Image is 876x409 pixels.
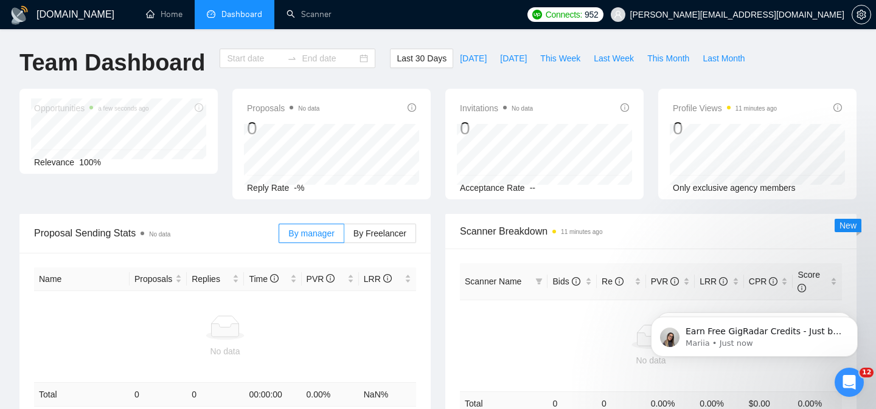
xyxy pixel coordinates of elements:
span: Invitations [460,101,533,115]
span: info-circle [670,277,679,286]
span: Acceptance Rate [460,183,525,193]
span: [DATE] [500,52,527,65]
span: -- [530,183,535,193]
div: 0 [460,117,533,140]
input: End date [302,52,357,65]
span: Only exclusive agency members [673,183,796,193]
span: Scanner Name [465,277,521,286]
span: Last 30 Days [397,52,447,65]
a: searchScanner [287,9,332,19]
span: Last Month [703,52,745,65]
span: Profile Views [673,101,777,115]
th: Name [34,267,130,291]
span: user [614,10,622,19]
h1: Team Dashboard [19,49,205,77]
span: swap-right [287,53,297,63]
div: 0 [247,117,319,140]
span: filter [535,278,543,285]
img: upwork-logo.png [532,10,542,19]
button: setting [852,5,871,24]
span: Last Week [594,52,634,65]
td: Total [34,383,130,407]
span: 12 [860,368,874,377]
span: Bids [552,277,580,286]
input: Start date [227,52,282,65]
span: Connects: [546,8,582,21]
a: homeHome [146,9,182,19]
span: info-circle [326,274,335,283]
span: This Month [647,52,689,65]
span: 952 [585,8,598,21]
div: No data [39,345,411,358]
span: info-circle [572,277,580,286]
img: logo [10,5,29,25]
span: No data [298,105,319,112]
span: CPR [749,277,777,286]
span: Dashboard [221,9,262,19]
span: info-circle [769,277,777,286]
td: 0 [187,383,244,407]
th: Replies [187,267,244,291]
button: Last Week [587,49,641,68]
span: Relevance [34,157,74,167]
span: Score [798,270,820,293]
span: info-circle [615,277,624,286]
th: Proposals [130,267,187,291]
span: LRR [700,277,728,286]
span: info-circle [383,274,392,283]
span: Scanner Breakdown [460,224,842,239]
span: By manager [288,229,334,238]
span: By Freelancer [353,229,406,238]
div: 0 [673,117,777,140]
span: info-circle [798,284,806,292]
span: info-circle [408,103,416,112]
span: [DATE] [460,52,487,65]
span: Proposals [134,272,173,286]
button: [DATE] [493,49,534,68]
time: 11 minutes ago [735,105,777,112]
span: LRR [364,274,392,284]
span: info-circle [833,103,842,112]
td: NaN % [359,383,416,407]
td: 0.00 % [302,383,359,407]
span: This Week [540,52,580,65]
span: setting [852,10,871,19]
span: -% [294,183,304,193]
span: Reply Rate [247,183,289,193]
span: 100% [79,157,101,167]
div: No data [465,354,837,367]
button: [DATE] [453,49,493,68]
span: Time [249,274,278,284]
button: Last Month [696,49,751,68]
button: This Week [534,49,587,68]
span: Replies [192,272,230,286]
span: Proposal Sending Stats [34,225,279,241]
span: info-circle [719,277,728,286]
span: Re [602,277,624,286]
iframe: Intercom live chat [835,368,864,397]
a: setting [852,10,871,19]
span: info-circle [270,274,279,283]
span: PVR [651,277,680,286]
time: 11 minutes ago [561,229,602,235]
td: 00:00:00 [244,383,301,407]
td: 0 [130,383,187,407]
span: New [839,221,857,230]
span: filter [533,272,545,290]
button: This Month [641,49,696,68]
button: Last 30 Days [390,49,453,68]
span: to [287,53,297,63]
span: No data [149,231,170,238]
span: No data [512,105,533,112]
span: info-circle [620,103,629,112]
span: Proposals [247,101,319,115]
iframe: Intercom notifications message [633,291,876,376]
span: PVR [307,274,335,284]
span: dashboard [207,10,215,18]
